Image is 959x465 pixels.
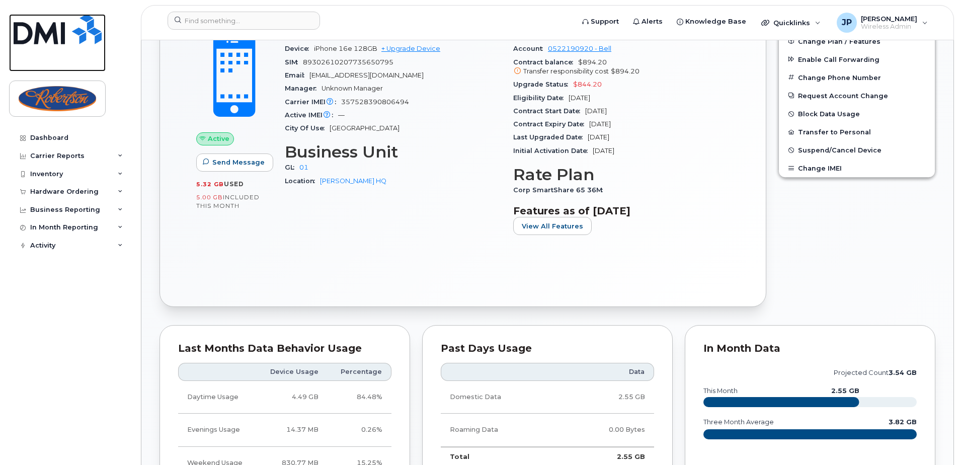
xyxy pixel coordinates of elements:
[285,24,501,42] h3: Device Details
[513,45,548,52] span: Account
[779,105,935,123] button: Block Data Usage
[513,81,573,88] span: Upgrade Status
[834,369,917,376] text: projected count
[285,124,330,132] span: City Of Use
[441,414,561,446] td: Roaming Data
[513,94,569,102] span: Eligibility Date
[513,120,589,128] span: Contract Expiry Date
[257,363,328,381] th: Device Usage
[561,381,654,414] td: 2.55 GB
[330,124,399,132] span: [GEOGRAPHIC_DATA]
[779,87,935,105] button: Request Account Change
[257,414,328,446] td: 14.37 MB
[285,71,309,79] span: Email
[285,164,299,171] span: GL
[589,120,611,128] span: [DATE]
[779,68,935,87] button: Change Phone Number
[513,186,608,194] span: Corp SmartShare 65 36M
[299,164,308,171] a: 01
[328,363,391,381] th: Percentage
[585,107,607,115] span: [DATE]
[320,177,386,185] a: [PERSON_NAME] HQ
[513,107,585,115] span: Contract Start Date
[754,13,828,33] div: Quicklinks
[522,221,583,231] span: View All Features
[285,58,303,66] span: SIM
[703,344,917,354] div: In Month Data
[196,194,223,201] span: 5.00 GB
[861,23,917,31] span: Wireless Admin
[703,418,774,426] text: three month average
[548,45,611,52] a: 0522190920 - Bell
[513,217,592,235] button: View All Features
[322,85,383,92] span: Unknown Manager
[178,344,391,354] div: Last Months Data Behavior Usage
[513,58,730,76] span: $894.20
[569,94,590,102] span: [DATE]
[285,143,501,161] h3: Business Unit
[773,19,810,27] span: Quicklinks
[798,55,880,63] span: Enable Call Forwarding
[441,381,561,414] td: Domestic Data
[513,24,730,42] h3: Carrier Details
[513,205,730,217] h3: Features as of [DATE]
[642,17,663,27] span: Alerts
[513,166,730,184] h3: Rate Plan
[798,146,882,154] span: Suspend/Cancel Device
[685,17,746,27] span: Knowledge Base
[168,12,320,30] input: Find something...
[212,158,265,167] span: Send Message
[285,45,314,52] span: Device
[196,181,224,188] span: 5.32 GB
[338,111,345,119] span: —
[285,98,341,106] span: Carrier IMEI
[591,17,619,27] span: Support
[257,381,328,414] td: 4.49 GB
[575,12,626,32] a: Support
[178,414,257,446] td: Evenings Usage
[561,414,654,446] td: 0.00 Bytes
[523,67,609,75] span: Transfer responsibility cost
[196,153,273,172] button: Send Message
[328,414,391,446] td: 0.26%
[513,133,588,141] span: Last Upgraded Date
[779,50,935,68] button: Enable Call Forwarding
[889,418,917,426] text: 3.82 GB
[328,381,391,414] td: 84.48%
[611,67,640,75] span: $894.20
[670,12,753,32] a: Knowledge Base
[196,193,260,210] span: included this month
[779,159,935,177] button: Change IMEI
[830,13,935,33] div: Jonathan Phu
[309,71,424,79] span: [EMAIL_ADDRESS][DOMAIN_NAME]
[285,85,322,92] span: Manager
[208,134,229,143] span: Active
[513,147,593,154] span: Initial Activation Date
[626,12,670,32] a: Alerts
[381,45,440,52] a: + Upgrade Device
[889,369,917,376] tspan: 3.54 GB
[178,414,391,446] tr: Weekdays from 6:00pm to 8:00am
[285,111,338,119] span: Active IMEI
[703,387,738,395] text: this month
[341,98,409,106] span: 357528390806494
[513,58,578,66] span: Contract balance
[842,17,852,29] span: JP
[861,15,917,23] span: [PERSON_NAME]
[779,141,935,159] button: Suspend/Cancel Device
[314,45,377,52] span: iPhone 16e 128GB
[593,147,614,154] span: [DATE]
[303,58,393,66] span: 89302610207735650795
[441,344,654,354] div: Past Days Usage
[779,123,935,141] button: Transfer to Personal
[831,387,859,395] text: 2.55 GB
[573,81,602,88] span: $844.20
[178,381,257,414] td: Daytime Usage
[588,133,609,141] span: [DATE]
[285,177,320,185] span: Location
[561,363,654,381] th: Data
[798,37,881,45] span: Change Plan / Features
[224,180,244,188] span: used
[779,32,935,50] button: Change Plan / Features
